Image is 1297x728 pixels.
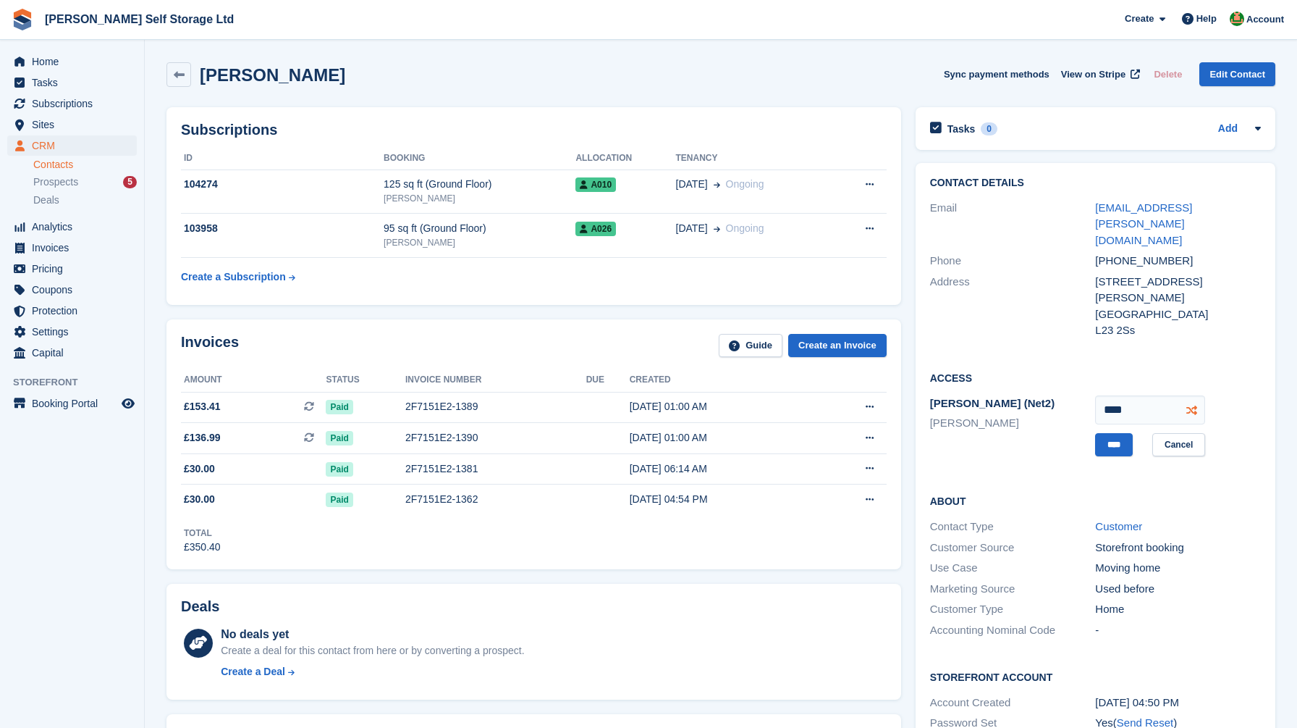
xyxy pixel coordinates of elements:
[7,51,137,72] a: menu
[405,430,586,445] div: 2F7151E2-1390
[575,222,616,236] span: A026
[405,492,586,507] div: 2F7151E2-1362
[1196,12,1217,26] span: Help
[184,430,221,445] span: £136.99
[930,493,1261,508] h2: About
[200,65,345,85] h2: [PERSON_NAME]
[1095,322,1261,339] div: L23 2Ss
[1095,520,1142,532] a: Customer
[32,301,119,321] span: Protection
[221,626,524,643] div: No deals yet
[326,369,405,392] th: Status
[930,669,1261,684] h2: Storefront Account
[726,178,764,190] span: Ongoing
[405,399,586,414] div: 2F7151E2-1389
[32,135,119,156] span: CRM
[7,259,137,279] a: menu
[7,301,137,321] a: menu
[221,664,524,679] a: Create a Deal
[930,581,1096,598] div: Marketing Source
[181,177,384,192] div: 104274
[7,238,137,258] a: menu
[326,462,352,477] span: Paid
[326,400,352,414] span: Paid
[630,430,815,445] div: [DATE] 01:00 AM
[676,221,708,236] span: [DATE]
[184,527,221,540] div: Total
[123,176,137,188] div: 5
[726,222,764,234] span: Ongoing
[1095,253,1261,269] div: [PHONE_NUMBER]
[13,375,144,390] span: Storefront
[32,238,119,258] span: Invoices
[184,461,215,477] span: £30.00
[676,147,833,170] th: Tenancy
[181,369,326,392] th: Amount
[184,492,215,507] span: £30.00
[32,322,119,342] span: Settings
[7,343,137,363] a: menu
[1061,67,1125,82] span: View on Stripe
[788,334,887,358] a: Create an Invoice
[33,175,137,190] a: Prospects 5
[405,461,586,477] div: 2F7151E2-1381
[930,370,1261,385] h2: Access
[944,62,1049,86] button: Sync payment methods
[12,9,33,30] img: stora-icon-8386f47178a22dfd0bd8f6a31ec36ba5ce8667c1dd55bd0f319d3a0aa187defe.svg
[7,72,137,93] a: menu
[221,643,524,658] div: Create a deal for this contact from here or by converting a prospect.
[184,540,221,555] div: £350.40
[930,622,1096,639] div: Accounting Nominal Code
[7,280,137,300] a: menu
[630,492,815,507] div: [DATE] 04:54 PM
[181,147,384,170] th: ID
[39,7,240,31] a: [PERSON_NAME] Self Storage Ltd
[384,192,575,205] div: [PERSON_NAME]
[930,519,1096,535] div: Contact Type
[33,193,59,207] span: Deals
[1095,622,1261,639] div: -
[1246,12,1284,27] span: Account
[221,664,285,679] div: Create a Deal
[32,93,119,114] span: Subscriptions
[7,93,137,114] a: menu
[1095,201,1192,246] a: [EMAIL_ADDRESS][PERSON_NAME][DOMAIN_NAME]
[33,193,137,208] a: Deals
[119,395,137,412] a: Preview store
[1055,62,1143,86] a: View on Stripe
[1125,12,1154,26] span: Create
[630,461,815,477] div: [DATE] 06:14 AM
[7,322,137,342] a: menu
[181,334,239,358] h2: Invoices
[1199,62,1275,86] a: Edit Contact
[384,236,575,249] div: [PERSON_NAME]
[981,122,997,135] div: 0
[184,399,221,414] span: £153.41
[32,51,119,72] span: Home
[1095,601,1261,618] div: Home
[930,695,1096,711] div: Account Created
[1218,121,1238,138] a: Add
[181,598,219,615] h2: Deals
[930,200,1096,249] div: Email
[575,177,616,192] span: A010
[930,274,1096,339] div: Address
[32,114,119,135] span: Sites
[181,264,295,290] a: Create a Subscription
[575,147,675,170] th: Allocation
[32,259,119,279] span: Pricing
[384,221,575,236] div: 95 sq ft (Ground Floor)
[586,369,630,392] th: Due
[719,334,782,358] a: Guide
[676,177,708,192] span: [DATE]
[1152,433,1205,457] a: Cancel
[181,269,286,285] div: Create a Subscription
[930,397,1055,409] span: [PERSON_NAME] (Net2)
[326,431,352,445] span: Paid
[32,343,119,363] span: Capital
[33,158,137,172] a: Contacts
[1230,12,1244,26] img: Joshua Wild
[630,399,815,414] div: [DATE] 01:00 AM
[7,114,137,135] a: menu
[32,72,119,93] span: Tasks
